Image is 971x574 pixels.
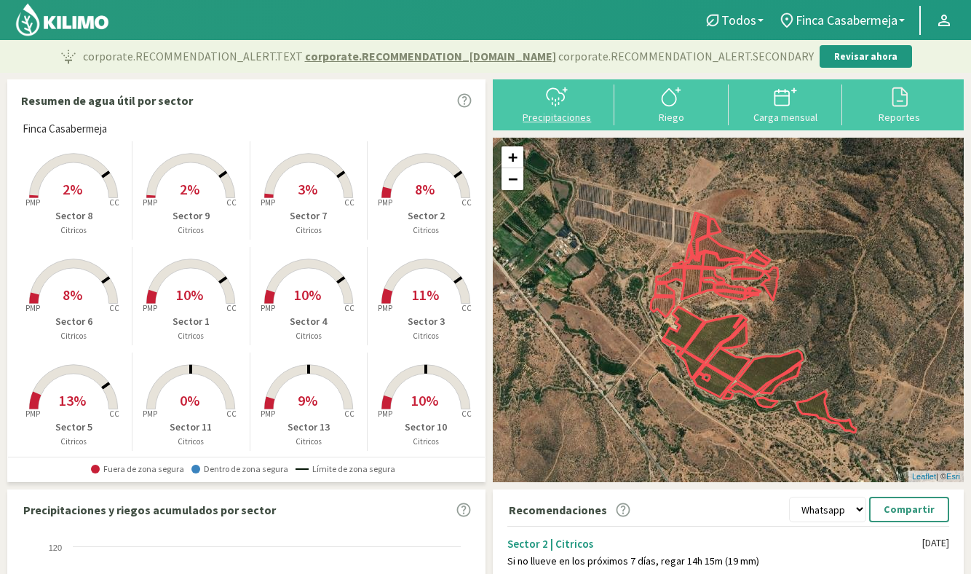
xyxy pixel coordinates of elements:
div: Riego [619,112,724,122]
a: Zoom out [502,168,523,190]
span: 9% [298,391,317,409]
p: Citricos [368,330,485,342]
p: Citricos [368,436,485,448]
span: Fuera de zona segura [91,464,184,474]
tspan: PMP [378,197,392,208]
tspan: PMP [260,409,274,419]
tspan: PMP [143,197,157,208]
button: Precipitaciones [500,84,614,123]
p: corporate.RECOMMENDATION_ALERT.TEXT [83,47,814,65]
button: Riego [614,84,729,123]
button: Revisar ahora [820,45,912,68]
p: Citricos [132,224,249,237]
span: Todos [721,12,756,28]
div: Precipitaciones [504,112,610,122]
tspan: CC [344,303,354,313]
div: Reportes [847,112,952,122]
tspan: PMP [25,303,40,313]
p: Citricos [132,436,249,448]
span: 8% [415,180,435,198]
tspan: CC [227,197,237,208]
p: Citricos [250,436,367,448]
p: Sector 3 [368,314,485,329]
span: 11% [412,286,439,304]
a: Esri [946,472,960,481]
span: 10% [176,286,203,304]
p: Sector 8 [15,208,132,224]
span: 13% [59,391,86,409]
tspan: CC [227,303,237,313]
img: Kilimo [15,2,110,37]
span: Finca Casabermeja [23,121,107,138]
p: Sector 2 [368,208,485,224]
span: 2% [63,180,82,198]
tspan: PMP [378,303,392,313]
tspan: CC [227,409,237,419]
span: Finca Casabermeja [796,12,897,28]
p: Revisar ahora [834,50,897,64]
p: Sector 9 [132,208,249,224]
p: Sector 13 [250,420,367,435]
tspan: PMP [143,303,157,313]
text: 120 [49,543,62,552]
p: Sector 11 [132,420,249,435]
tspan: CC [462,409,472,419]
tspan: CC [344,409,354,419]
a: Zoom in [502,146,523,168]
p: Precipitaciones y riegos acumulados por sector [23,501,276,519]
span: 10% [411,391,438,409]
p: Resumen de agua útil por sector [21,92,193,109]
p: Citricos [132,330,249,342]
p: Citricos [250,330,367,342]
span: corporate.RECOMMENDATION_[DOMAIN_NAME] [305,47,556,65]
a: Leaflet [912,472,936,481]
button: Carga mensual [729,84,843,123]
tspan: CC [109,197,119,208]
span: 8% [63,286,82,304]
tspan: CC [109,409,119,419]
p: Sector 4 [250,314,367,329]
p: Citricos [15,330,132,342]
span: 0% [180,391,199,409]
p: Citricos [15,224,132,237]
span: Límite de zona segura [296,464,395,474]
p: Citricos [15,436,132,448]
tspan: CC [462,303,472,313]
p: Sector 10 [368,420,485,435]
button: Compartir [869,497,949,522]
p: Citricos [250,224,367,237]
div: [DATE] [922,537,949,549]
p: Sector 7 [250,208,367,224]
tspan: PMP [260,197,274,208]
div: Sector 2 | Citricos [507,537,922,551]
p: Sector 6 [15,314,132,329]
span: 3% [298,180,317,198]
span: Dentro de zona segura [191,464,288,474]
p: Compartir [884,501,935,518]
p: Recomendaciones [509,501,607,519]
tspan: CC [344,197,354,208]
div: | © [908,471,964,483]
tspan: PMP [25,197,40,208]
span: corporate.RECOMMENDATION_ALERT.SECONDARY [558,47,814,65]
tspan: PMP [378,409,392,419]
tspan: PMP [260,303,274,313]
p: Sector 1 [132,314,249,329]
button: Reportes [842,84,956,123]
div: Si no llueve en los próximos 7 días, regar 14h 15m (19 mm) [507,555,922,567]
div: Carga mensual [733,112,839,122]
tspan: PMP [143,409,157,419]
p: Sector 5 [15,420,132,435]
span: 10% [294,286,321,304]
tspan: CC [109,303,119,313]
tspan: PMP [25,409,40,419]
span: 2% [180,180,199,198]
tspan: CC [462,197,472,208]
p: Citricos [368,224,485,237]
